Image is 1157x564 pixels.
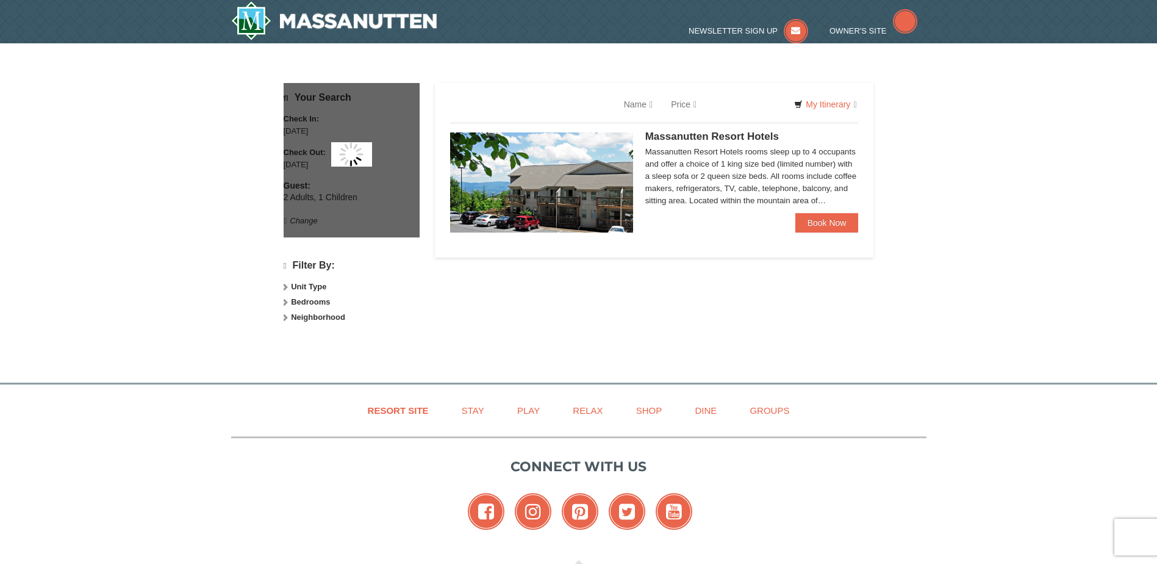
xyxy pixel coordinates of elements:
[339,142,364,167] img: wait gif
[689,26,778,35] span: Newsletter Sign Up
[353,397,444,424] a: Resort Site
[446,397,500,424] a: Stay
[450,132,633,233] img: 19219026-1-e3b4ac8e.jpg
[231,1,437,40] a: Massanutten Resort
[795,213,859,233] a: Book Now
[615,92,662,117] a: Name
[645,131,779,142] span: Massanutten Resort Hotels
[679,397,732,424] a: Dine
[829,26,887,35] span: Owner's Site
[291,313,345,322] strong: Neighborhood
[231,1,437,40] img: Massanutten Resort Logo
[786,95,864,114] a: My Itinerary
[502,397,555,424] a: Play
[689,26,808,35] a: Newsletter Sign Up
[734,397,804,424] a: Groups
[621,397,678,424] a: Shop
[662,92,706,117] a: Price
[284,260,420,272] h4: Filter By:
[829,26,917,35] a: Owner's Site
[557,397,618,424] a: Relax
[291,297,330,306] strong: Bedrooms
[231,457,926,477] p: Connect with us
[645,146,859,207] div: Massanutten Resort Hotels rooms sleep up to 4 occupants and offer a choice of 1 king size bed (li...
[291,282,326,291] strong: Unit Type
